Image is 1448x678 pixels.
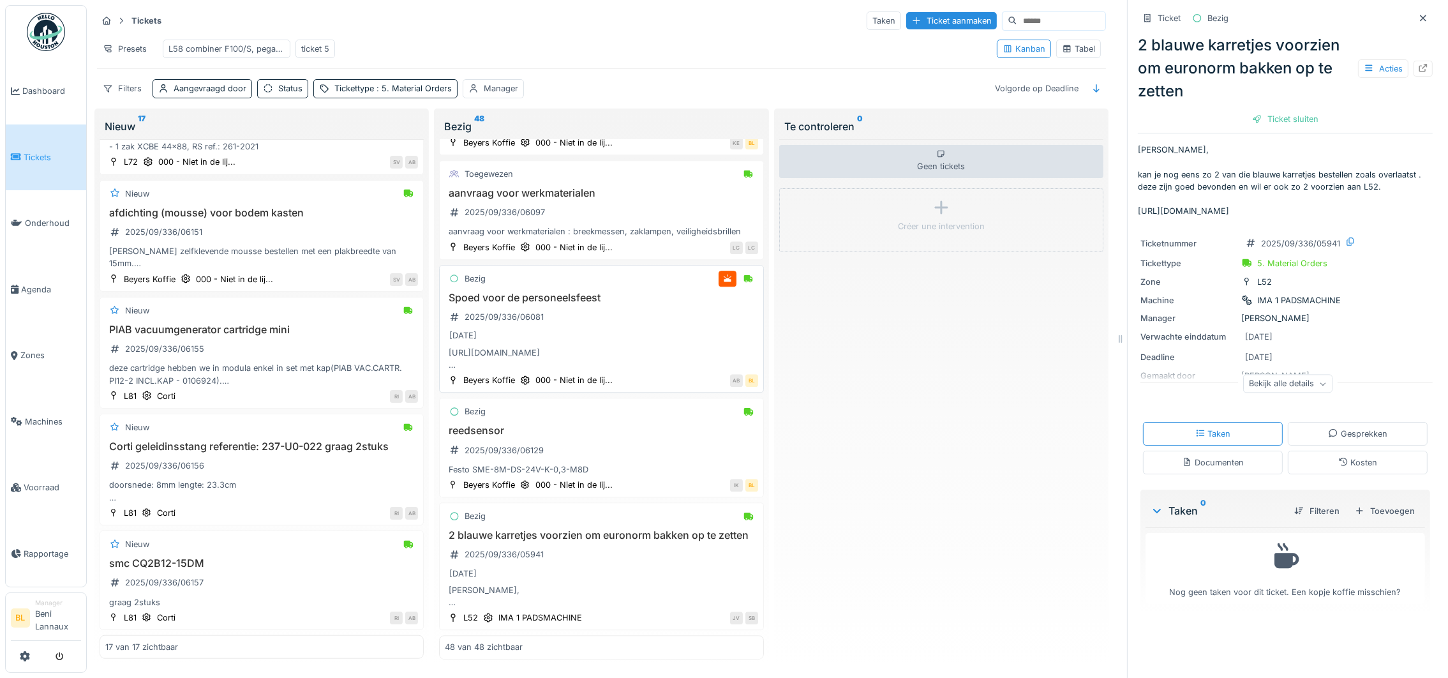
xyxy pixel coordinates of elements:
[390,273,403,286] div: SV
[1200,503,1206,518] sup: 0
[24,481,81,493] span: Voorraad
[1140,294,1236,306] div: Machine
[465,510,486,522] div: Bezig
[1154,539,1417,598] div: Nog geen taken voor dit ticket. Een kopje koffie misschien?
[484,82,518,94] div: Manager
[105,245,418,269] div: [PERSON_NAME] zelfklevende mousse bestellen met een plakbreedte van 15mm. 2 hoogtes voorzien (15m...
[6,455,86,521] a: Voorraad
[105,557,418,569] h3: smc CQ2B12-15DM
[1158,12,1181,24] div: Ticket
[6,257,86,323] a: Agenda
[779,145,1103,178] div: Geen tickets
[24,151,81,163] span: Tickets
[105,479,418,503] div: doorsnede: 8mm lengte: 23.3cm 2stuks
[535,241,613,253] div: 000 - Niet in de lij...
[445,347,758,371] div: [URL][DOMAIN_NAME] Veiligheidsafzetlint voor het markeren van gevaarlijke gebieden - Stevig polyt...
[157,612,175,624] div: Corti
[445,425,758,437] h3: reedsensor
[125,226,202,238] div: 2025/09/336/06151
[157,507,175,519] div: Corti
[6,322,86,389] a: Zones
[498,612,582,624] div: IMA 1 PADSMACHINE
[1195,428,1231,440] div: Taken
[105,441,418,453] h3: Corti geleidinsstang referentie: 237-U0-022 graag 2stuks
[445,529,758,541] h3: 2 blauwe karretjes voorzien om euronorm bakken op te zetten
[124,507,137,519] div: L81
[405,507,418,520] div: AB
[445,187,758,199] h3: aanvraag voor werkmaterialen
[25,416,81,428] span: Machines
[463,137,515,149] div: Beyers Koffie
[374,84,452,93] span: : 5. Material Orders
[97,40,153,58] div: Presets
[125,188,149,200] div: Nieuw
[6,58,86,124] a: Dashboard
[6,190,86,257] a: Onderhoud
[745,241,758,254] div: LC
[465,548,544,561] div: 2025/09/336/05941
[444,119,758,134] div: Bezig
[1261,237,1340,250] div: 2025/09/336/05941
[390,156,403,169] div: SV
[445,584,758,608] div: [PERSON_NAME], kan je nog eens zo 2 van die blauwe karretjes bestellen zoals overlaatst . deze zi...
[784,119,1098,134] div: Te controleren
[126,15,167,27] strong: Tickets
[1003,43,1045,55] div: Kanban
[105,641,178,653] div: 17 van 17 zichtbaar
[105,324,418,336] h3: PIAB vacuumgenerator cartridge mini
[1257,276,1272,288] div: L52
[1338,456,1378,469] div: Kosten
[1350,502,1420,520] div: Toevoegen
[730,137,743,149] div: KE
[21,283,81,296] span: Agenda
[125,343,204,355] div: 2025/09/336/06155
[20,349,81,361] span: Zones
[745,612,758,624] div: SB
[157,390,175,402] div: Corti
[857,119,863,134] sup: 0
[6,124,86,191] a: Tickets
[124,273,175,285] div: Beyers Koffie
[465,206,545,218] div: 2025/09/336/06097
[463,241,515,253] div: Beyers Koffie
[906,12,997,29] div: Ticket aanmaken
[1140,257,1236,269] div: Tickettype
[745,374,758,387] div: BL
[1138,34,1433,103] div: 2 blauwe karretjes voorzien om euronorm bakken op te zetten
[124,612,137,624] div: L81
[730,479,743,492] div: IK
[125,421,149,433] div: Nieuw
[730,612,743,624] div: JV
[1140,331,1236,343] div: Verwachte einddatum
[158,156,235,168] div: 000 - Niet in de lij...
[124,390,137,402] div: L81
[390,390,403,403] div: RI
[174,82,246,94] div: Aangevraagd door
[405,390,418,403] div: AB
[125,460,204,472] div: 2025/09/336/06156
[1257,294,1341,306] div: IMA 1 PADSMACHINE
[867,11,901,30] div: Taken
[138,119,146,134] sup: 17
[405,273,418,286] div: AB
[301,43,329,55] div: ticket 5
[1140,276,1236,288] div: Zone
[22,85,81,97] span: Dashboard
[1151,503,1284,518] div: Taken
[125,538,149,550] div: Nieuw
[445,641,523,653] div: 48 van 48 zichtbaar
[445,225,758,237] div: aanvraag voor werkmaterialen : breekmessen, zaklampen, veiligheidsbrillen
[1207,12,1228,24] div: Bezig
[390,507,403,520] div: RI
[11,598,81,641] a: BL ManagerBeni Lannaux
[405,612,418,624] div: AB
[535,374,613,386] div: 000 - Niet in de lij...
[125,305,149,317] div: Nieuw
[11,608,30,628] li: BL
[449,568,477,580] div: [DATE]
[1245,351,1273,363] div: [DATE]
[105,119,419,134] div: Nieuw
[1140,312,1430,324] div: [PERSON_NAME]
[1140,351,1236,363] div: Deadline
[6,389,86,455] a: Machines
